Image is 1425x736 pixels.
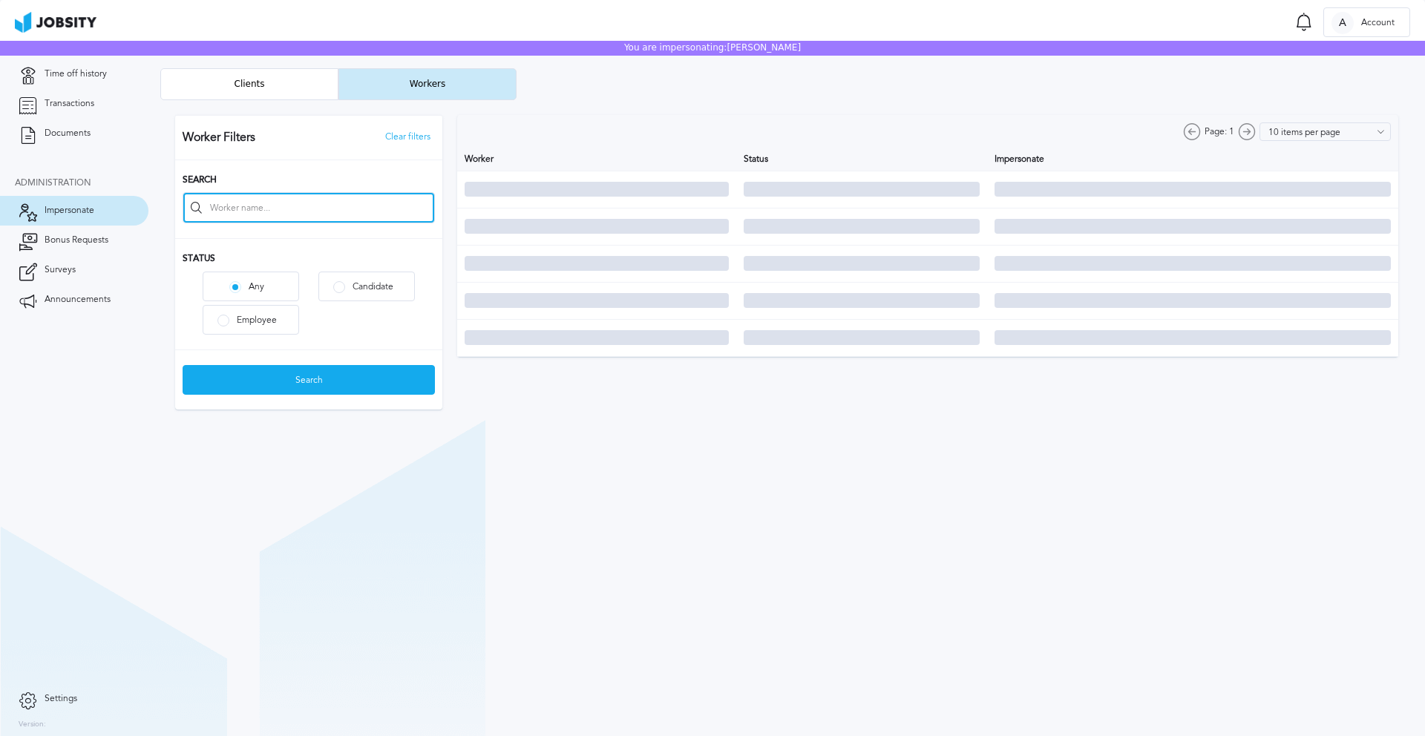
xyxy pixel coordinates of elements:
button: Workers [338,68,517,100]
div: Any [241,282,272,292]
span: Transactions [45,99,94,109]
button: Clear filters [381,131,435,143]
input: Worker name... [183,193,434,223]
div: Employee [229,315,284,326]
button: Search [183,365,435,395]
h3: Worker Filters [183,131,255,144]
span: Bonus Requests [45,235,108,246]
span: Impersonate [45,206,94,216]
h3: Status [183,254,435,264]
button: Any [203,272,299,301]
button: Employee [203,305,299,335]
span: Page: 1 [1205,127,1234,137]
span: Surveys [45,265,76,275]
div: Search [183,366,434,395]
div: A [1331,12,1354,34]
button: AAccount [1323,7,1410,37]
div: Administration [15,178,148,188]
button: Clients [160,68,338,100]
th: Status [736,148,987,171]
button: Candidate [318,272,415,301]
span: Time off history [45,69,107,79]
th: Impersonate [987,148,1398,171]
span: Documents [45,128,91,139]
th: Worker [457,148,736,171]
label: Version: [19,720,46,729]
span: Announcements [45,295,111,305]
span: Settings [45,694,77,704]
img: ab4bad089aa723f57921c736e9817d99.png [15,12,96,33]
div: Candidate [345,282,401,292]
h3: Search [183,175,435,185]
span: Account [1354,18,1402,28]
